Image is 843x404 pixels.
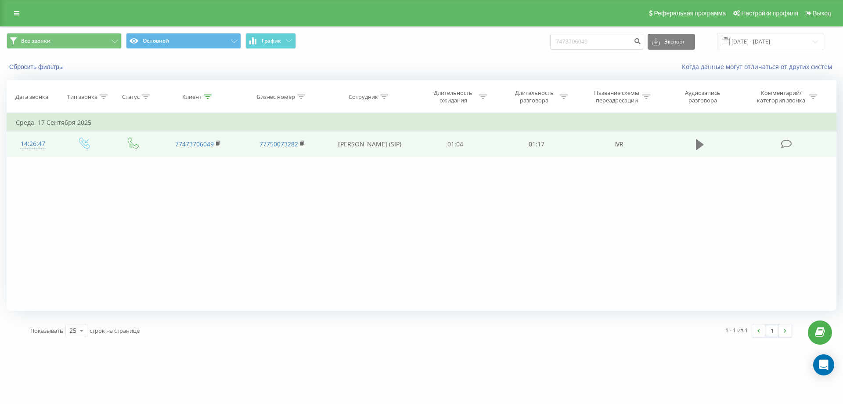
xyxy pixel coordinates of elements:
[349,93,378,101] div: Сотрудник
[7,63,68,71] button: Сбросить фильтры
[7,33,122,49] button: Все звонки
[682,62,836,71] a: Когда данные могут отличаться от других систем
[577,131,661,157] td: IVR
[496,131,576,157] td: 01:17
[122,93,140,101] div: Статус
[430,89,477,104] div: Длительность ожидания
[30,327,63,335] span: Показывать
[90,327,140,335] span: строк на странице
[69,326,76,335] div: 25
[262,38,281,44] span: График
[511,89,558,104] div: Длительность разговора
[182,93,202,101] div: Клиент
[15,93,48,101] div: Дата звонка
[257,93,295,101] div: Бизнес номер
[674,89,731,104] div: Аудиозапись разговора
[415,131,496,157] td: 01:04
[550,34,643,50] input: Поиск по номеру
[324,131,415,157] td: [PERSON_NAME] (SIP)
[21,37,50,44] span: Все звонки
[813,10,831,17] span: Выход
[756,89,807,104] div: Комментарий/категория звонка
[725,326,748,335] div: 1 - 1 из 1
[765,324,778,337] a: 1
[245,33,296,49] button: График
[654,10,726,17] span: Реферальная программа
[67,93,97,101] div: Тип звонка
[648,34,695,50] button: Экспорт
[741,10,798,17] span: Настройки профиля
[175,140,214,148] a: 77473706049
[259,140,298,148] a: 77750073282
[593,89,640,104] div: Название схемы переадресации
[16,135,50,153] div: 14:26:47
[126,33,241,49] button: Основной
[7,114,836,131] td: Среда, 17 Сентября 2025
[813,354,834,375] div: Open Intercom Messenger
